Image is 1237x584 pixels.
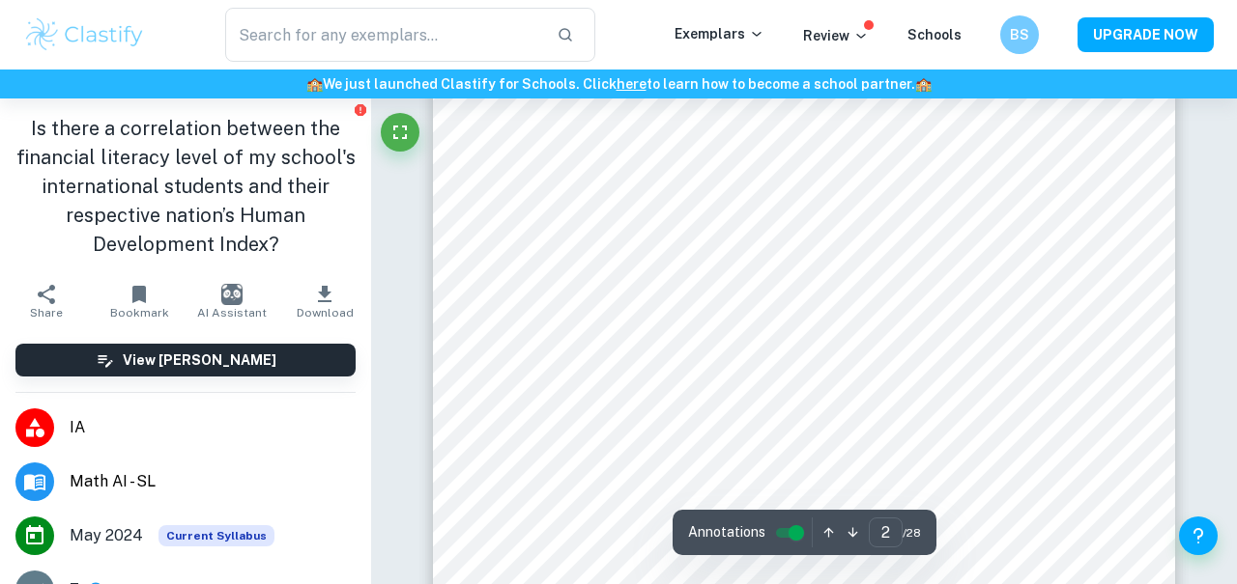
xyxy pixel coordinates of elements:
button: View [PERSON_NAME] [15,344,356,376]
button: Bookmark [93,274,186,328]
span: AI Assistant [197,306,267,320]
span: 🏫 [306,76,323,92]
span: Download [297,306,354,320]
button: Help and Feedback [1179,516,1218,555]
p: Review [803,25,869,46]
span: / 28 [903,524,921,542]
a: Schools [907,27,962,42]
span: Math AI - SL [70,470,356,493]
button: UPGRADE NOW [1078,17,1214,52]
div: This exemplar is based on the current syllabus. Feel free to refer to it for inspiration/ideas wh... [158,525,274,546]
h6: View [PERSON_NAME] [123,349,276,371]
h6: We just launched Clastify for Schools. Click to learn how to become a school partner. [4,73,1233,95]
button: Report issue [353,102,367,117]
button: Fullscreen [381,113,419,152]
h6: BS [1009,24,1031,45]
button: AI Assistant [186,274,278,328]
span: IA [70,416,356,439]
h1: Is there a correlation between the financial literacy level of my school's international students... [15,114,356,259]
span: Share [30,306,63,320]
img: Clastify logo [23,15,146,54]
button: Download [278,274,371,328]
span: 🏫 [915,76,932,92]
input: Search for any exemplars... [225,8,541,62]
span: Annotations [688,522,765,542]
img: AI Assistant [221,284,243,305]
button: BS [1000,15,1039,54]
span: Current Syllabus [158,525,274,546]
a: here [617,76,647,92]
p: Exemplars [675,23,764,44]
span: Bookmark [110,306,169,320]
span: May 2024 [70,524,143,547]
